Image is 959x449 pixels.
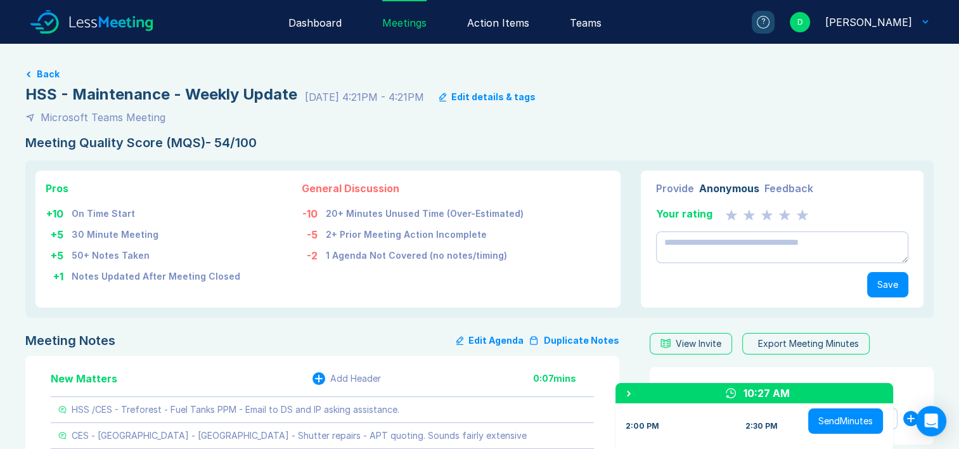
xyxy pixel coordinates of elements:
[72,431,527,441] div: CES - [GEOGRAPHIC_DATA] - [GEOGRAPHIC_DATA] - Shutter repairs - APT quoting. Sounds fairly extensive
[46,222,71,243] td: + 5
[439,92,536,102] button: Edit details & tags
[656,181,694,196] div: Provide
[330,374,381,384] div: Add Header
[302,181,524,196] div: General Discussion
[325,243,524,264] td: 1 Agenda Not Covered (no notes/timing)
[71,243,241,264] td: 50+ Notes Taken
[699,181,759,196] div: Anonymous
[529,333,619,348] button: Duplicate Notes
[676,339,721,349] div: View Invite
[312,372,381,385] button: Add Header
[451,92,536,102] div: Edit details & tags
[650,333,732,355] button: View Invite
[533,374,594,384] div: 0:07 mins
[302,201,325,222] td: -10
[41,110,165,125] div: Microsoft Teams Meeting
[867,272,908,297] button: Save
[46,243,71,264] td: + 5
[51,371,117,386] div: New Matters
[745,421,778,431] div: 2:30 PM
[46,201,71,222] td: + 10
[71,222,241,243] td: 30 Minute Meeting
[302,243,325,264] td: -2
[757,16,769,29] div: ?
[72,405,399,415] div: HSS /CES - Treforest - Fuel Tanks PPM - Email to DS and IP asking assistance.
[742,333,870,355] button: Export Meeting Minutes
[456,333,524,348] button: Edit Agenda
[25,69,934,79] a: Back
[25,135,934,150] div: Meeting Quality Score (MQS) - 54/100
[37,69,60,79] button: Back
[790,12,810,32] div: D
[665,382,918,398] div: Meeting Goals
[825,15,912,30] div: David Hayter
[302,222,325,243] td: -5
[71,201,241,222] td: On Time Start
[725,206,809,221] div: 0 Stars
[737,11,775,34] a: ?
[743,386,790,401] div: 10:27 AM
[305,89,424,105] div: [DATE] 4:21PM - 4:21PM
[808,408,883,434] button: SendMinutes
[626,421,659,431] div: 2:00 PM
[25,333,115,348] div: Meeting Notes
[25,84,297,105] div: HSS - Maintenance - Weekly Update
[758,339,859,349] div: Export Meeting Minutes
[764,181,813,196] div: Feedback
[325,222,524,243] td: 2+ Prior Meeting Action Incomplete
[46,264,71,285] td: + 1
[325,201,524,222] td: 20+ Minutes Unused Time (Over-Estimated)
[46,181,241,196] div: Pros
[916,406,946,436] div: Open Intercom Messenger
[656,206,712,221] div: Your rating
[71,264,241,285] td: Notes Updated After Meeting Closed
